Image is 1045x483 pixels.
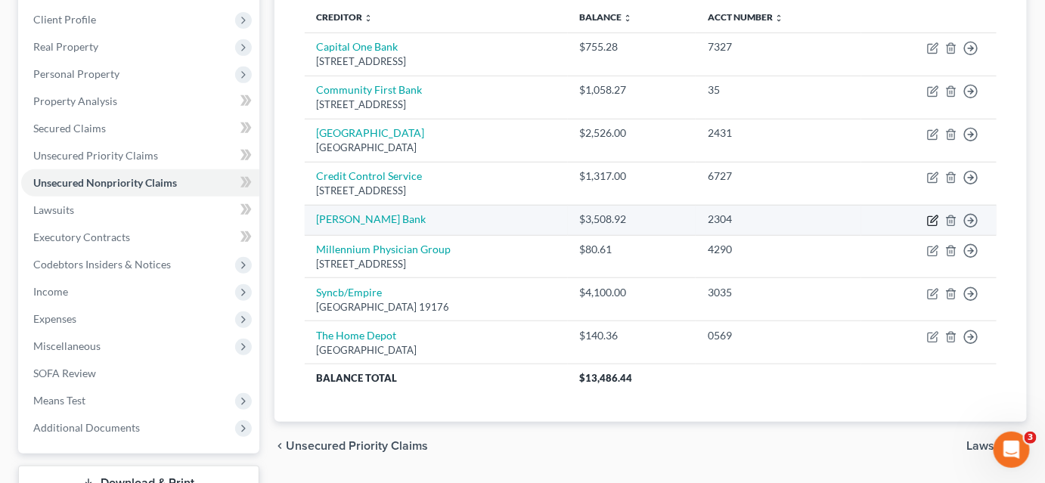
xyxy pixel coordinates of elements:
span: $13,486.44 [580,372,633,384]
div: 35 [708,82,849,98]
div: 2431 [708,125,849,141]
a: [PERSON_NAME] Bank [317,212,426,225]
a: Property Analysis [21,88,259,115]
a: Creditor unfold_more [317,11,374,23]
a: Executory Contracts [21,224,259,251]
span: Client Profile [33,13,96,26]
a: Millennium Physician Group [317,243,451,255]
span: Unsecured Priority Claims [33,149,158,162]
span: Miscellaneous [33,339,101,352]
div: 7327 [708,39,849,54]
span: Expenses [33,312,76,325]
a: Community First Bank [317,83,423,96]
div: [GEOGRAPHIC_DATA] [317,141,556,155]
span: Real Property [33,40,98,53]
div: [GEOGRAPHIC_DATA] [317,343,556,358]
div: 6727 [708,169,849,184]
span: Lawsuits [33,203,74,216]
i: unfold_more [774,14,783,23]
span: Unsecured Priority Claims [287,440,429,452]
div: [STREET_ADDRESS] [317,257,556,271]
a: Syncb/Empire [317,286,383,299]
span: 3 [1025,432,1037,444]
div: [STREET_ADDRESS] [317,54,556,69]
a: Lawsuits [21,197,259,224]
a: Acct Number unfold_more [708,11,783,23]
span: Executory Contracts [33,231,130,243]
a: Unsecured Priority Claims [21,142,259,169]
div: 3035 [708,285,849,300]
div: $2,526.00 [580,125,684,141]
a: Credit Control Service [317,169,423,182]
span: Unsecured Nonpriority Claims [33,176,177,189]
div: $140.36 [580,328,684,343]
div: 4290 [708,242,849,257]
div: $4,100.00 [580,285,684,300]
button: Lawsuits chevron_right [967,440,1027,452]
a: The Home Depot [317,329,397,342]
span: SOFA Review [33,367,96,379]
a: SOFA Review [21,360,259,387]
a: Capital One Bank [317,40,398,53]
a: Unsecured Nonpriority Claims [21,169,259,197]
span: Property Analysis [33,94,117,107]
i: unfold_more [624,14,633,23]
div: [STREET_ADDRESS] [317,184,556,198]
span: Codebtors Insiders & Notices [33,258,171,271]
a: [GEOGRAPHIC_DATA] [317,126,425,139]
iframe: Intercom live chat [994,432,1030,468]
div: [STREET_ADDRESS] [317,98,556,112]
div: [GEOGRAPHIC_DATA] 19176 [317,300,556,314]
span: Additional Documents [33,421,140,434]
i: chevron_left [274,440,287,452]
div: $755.28 [580,39,684,54]
i: unfold_more [364,14,374,23]
span: Lawsuits [967,440,1015,452]
span: Income [33,285,68,298]
span: Secured Claims [33,122,106,135]
a: Secured Claims [21,115,259,142]
div: $3,508.92 [580,212,684,227]
span: Personal Property [33,67,119,80]
span: Means Test [33,394,85,407]
div: $1,317.00 [580,169,684,184]
button: chevron_left Unsecured Priority Claims [274,440,429,452]
div: 2304 [708,212,849,227]
div: $80.61 [580,242,684,257]
th: Balance Total [305,364,568,392]
div: 0569 [708,328,849,343]
a: Balance unfold_more [580,11,633,23]
div: $1,058.27 [580,82,684,98]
